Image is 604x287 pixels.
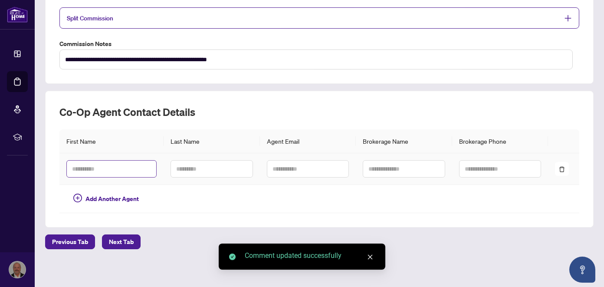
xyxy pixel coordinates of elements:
[59,7,579,29] div: Split Commission
[365,252,375,262] a: Close
[569,257,595,283] button: Open asap
[260,129,356,153] th: Agent Email
[9,261,26,278] img: Profile Icon
[52,235,88,249] span: Previous Tab
[73,194,82,202] span: plus-circle
[164,129,259,153] th: Last Name
[45,234,95,249] button: Previous Tab
[85,194,139,204] span: Add Another Agent
[356,129,452,153] th: Brokerage Name
[67,14,113,22] span: Split Commission
[564,14,572,22] span: plus
[245,251,375,261] div: Comment updated successfully
[66,192,146,206] button: Add Another Agent
[102,234,141,249] button: Next Tab
[59,105,579,119] h2: Co-op Agent Contact Details
[109,235,134,249] span: Next Tab
[229,254,236,260] span: check-circle
[559,166,565,172] span: delete
[59,129,164,153] th: First Name
[59,39,579,49] label: Commission Notes
[452,129,548,153] th: Brokerage Phone
[367,254,373,260] span: close
[7,7,28,23] img: logo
